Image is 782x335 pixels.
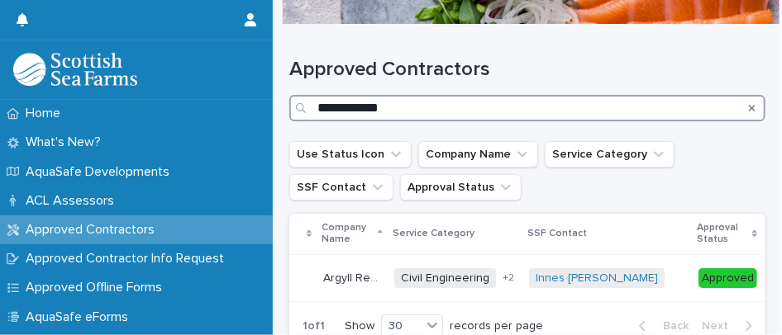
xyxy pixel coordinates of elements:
p: Approved Offline Forms [19,280,175,295]
img: bPIBxiqnSb2ggTQWdOVV [13,53,137,86]
h1: Approved Contractors [289,58,765,82]
p: Service Category [393,224,474,243]
button: Back [626,318,695,333]
button: Next [695,318,765,333]
p: Argyll Resources Group [323,268,384,285]
p: What's New? [19,134,114,150]
p: Approval Status [697,219,748,249]
a: Innes [PERSON_NAME] [536,271,658,285]
p: Company Name [322,219,374,249]
p: SSF Contact [527,224,587,243]
p: Home [19,106,74,121]
p: ACL Assessors [19,193,127,209]
p: Approved Contractor Info Request [19,251,237,267]
input: Search [289,95,765,121]
p: Approved Contractors [19,222,168,238]
span: Civil Engineering [394,268,496,289]
div: Approved [699,268,757,289]
p: AquaSafe Developments [19,164,183,180]
p: records per page [450,319,543,333]
button: Company Name [418,141,538,167]
span: + 2 [503,273,514,283]
p: AquaSafe eForms [19,309,141,325]
span: Next [702,320,738,332]
span: Back [653,320,689,332]
button: Service Category [545,141,675,167]
button: SSF Contact [289,174,393,201]
p: Show [345,319,374,333]
button: Use Status Icon [289,141,412,167]
button: Approval Status [400,174,522,201]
